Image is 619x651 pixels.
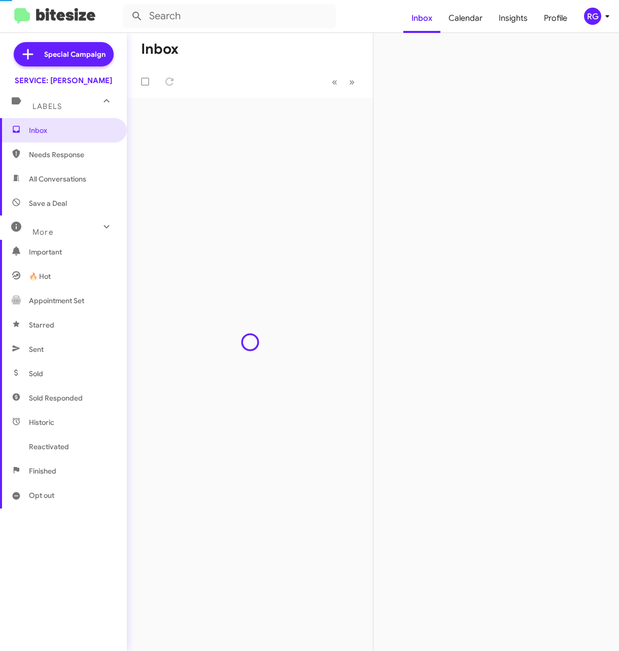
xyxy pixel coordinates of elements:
[29,344,44,354] span: Sent
[29,271,51,281] span: 🔥 Hot
[536,4,575,33] a: Profile
[440,4,491,33] a: Calendar
[29,417,54,427] span: Historic
[29,369,43,379] span: Sold
[29,125,115,135] span: Inbox
[29,296,84,306] span: Appointment Set
[332,76,337,88] span: «
[29,442,69,452] span: Reactivated
[29,150,115,160] span: Needs Response
[584,8,601,25] div: RG
[44,49,106,59] span: Special Campaign
[15,76,112,86] div: SERVICE: [PERSON_NAME]
[29,490,54,500] span: Opt out
[403,4,440,33] a: Inbox
[29,393,83,403] span: Sold Responded
[491,4,536,33] a: Insights
[32,228,53,237] span: More
[326,71,343,92] button: Previous
[343,71,361,92] button: Next
[29,320,54,330] span: Starred
[349,76,355,88] span: »
[29,466,56,476] span: Finished
[326,71,361,92] nav: Page navigation example
[29,247,115,257] span: Important
[575,8,608,25] button: RG
[29,198,67,208] span: Save a Deal
[32,102,62,111] span: Labels
[123,4,336,28] input: Search
[29,174,86,184] span: All Conversations
[14,42,114,66] a: Special Campaign
[141,41,179,57] h1: Inbox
